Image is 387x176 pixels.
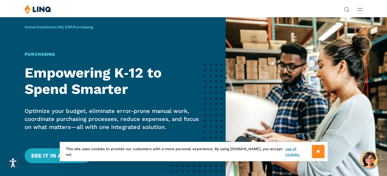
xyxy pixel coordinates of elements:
[25,148,91,163] a: See it in Action
[55,25,72,29] a: LINQ ERP
[25,107,201,131] p: Optimize your budget, eliminate error-prone manual work, coordinate purchasing processes, reduce ...
[25,25,35,29] a: Home
[25,4,51,14] img: LINQ | K‑12 Software
[285,146,312,157] a: use of cookies.
[25,25,93,29] span: / / /
[74,25,93,29] span: Purchasing
[361,151,378,168] button: Hello, have a question? Let’s chat.
[357,6,362,13] button: Open Main Menu
[25,65,161,97] strong: Empowering K‑12 to Spend Smarter
[344,6,349,12] button: Open Search Bar
[25,51,201,58] h1: Purchasing
[344,4,349,12] nav: Utility Navigation
[60,142,328,161] div: This site uses cookies to provide our customers with a more personal experience. By using [DOMAIN...
[37,25,53,29] a: Solutions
